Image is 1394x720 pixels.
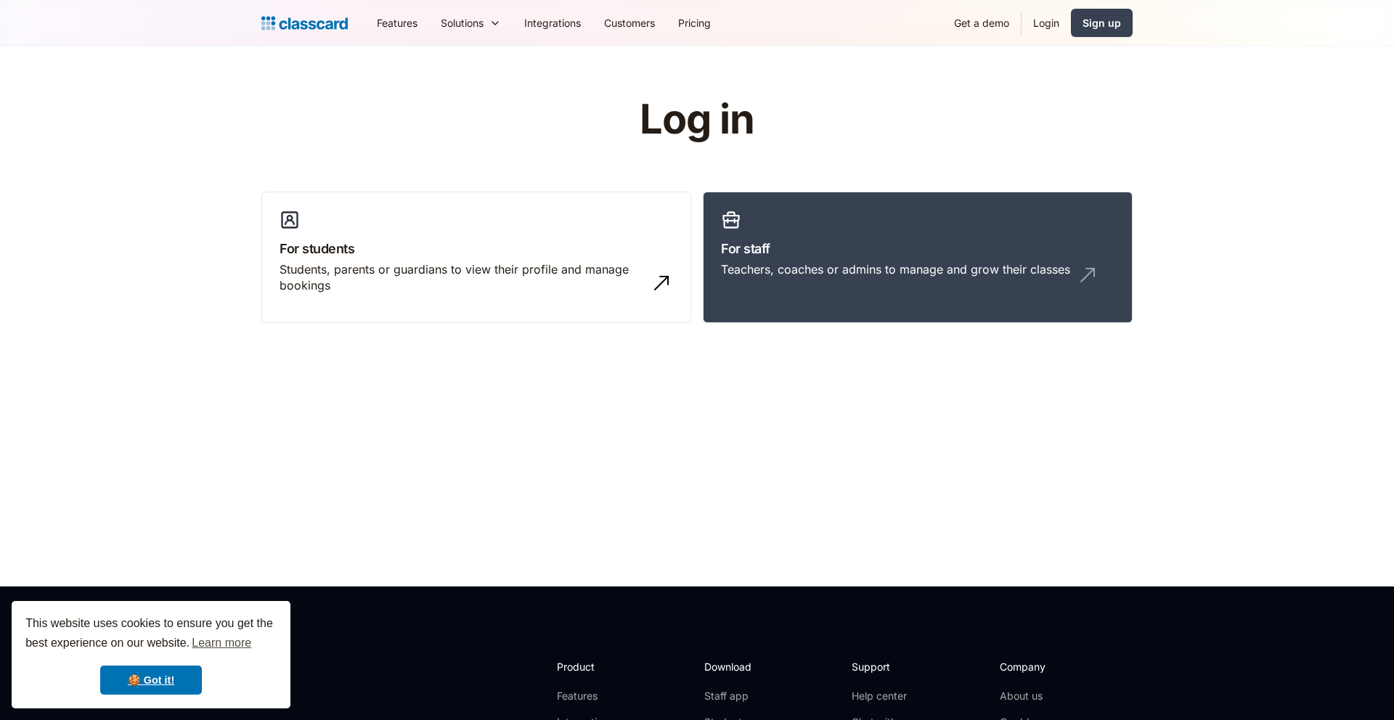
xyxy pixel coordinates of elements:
[441,15,484,30] div: Solutions
[467,97,928,142] h1: Log in
[557,689,635,703] a: Features
[1083,15,1121,30] div: Sign up
[721,261,1070,277] div: Teachers, coaches or admins to manage and grow their classes
[704,689,764,703] a: Staff app
[261,13,348,33] a: Logo
[1000,689,1096,703] a: About us
[852,689,910,703] a: Help center
[261,192,691,324] a: For studentsStudents, parents or guardians to view their profile and manage bookings
[25,615,277,654] span: This website uses cookies to ensure you get the best experience on our website.
[1071,9,1133,37] a: Sign up
[942,7,1021,39] a: Get a demo
[280,261,644,294] div: Students, parents or guardians to view their profile and manage bookings
[1000,659,1096,674] h2: Company
[592,7,667,39] a: Customers
[429,7,513,39] div: Solutions
[704,659,764,674] h2: Download
[365,7,429,39] a: Features
[1022,7,1071,39] a: Login
[513,7,592,39] a: Integrations
[100,666,202,695] a: dismiss cookie message
[189,632,253,654] a: learn more about cookies
[721,239,1114,258] h3: For staff
[280,239,673,258] h3: For students
[703,192,1133,324] a: For staffTeachers, coaches or admins to manage and grow their classes
[12,601,290,708] div: cookieconsent
[557,659,635,674] h2: Product
[852,659,910,674] h2: Support
[667,7,722,39] a: Pricing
